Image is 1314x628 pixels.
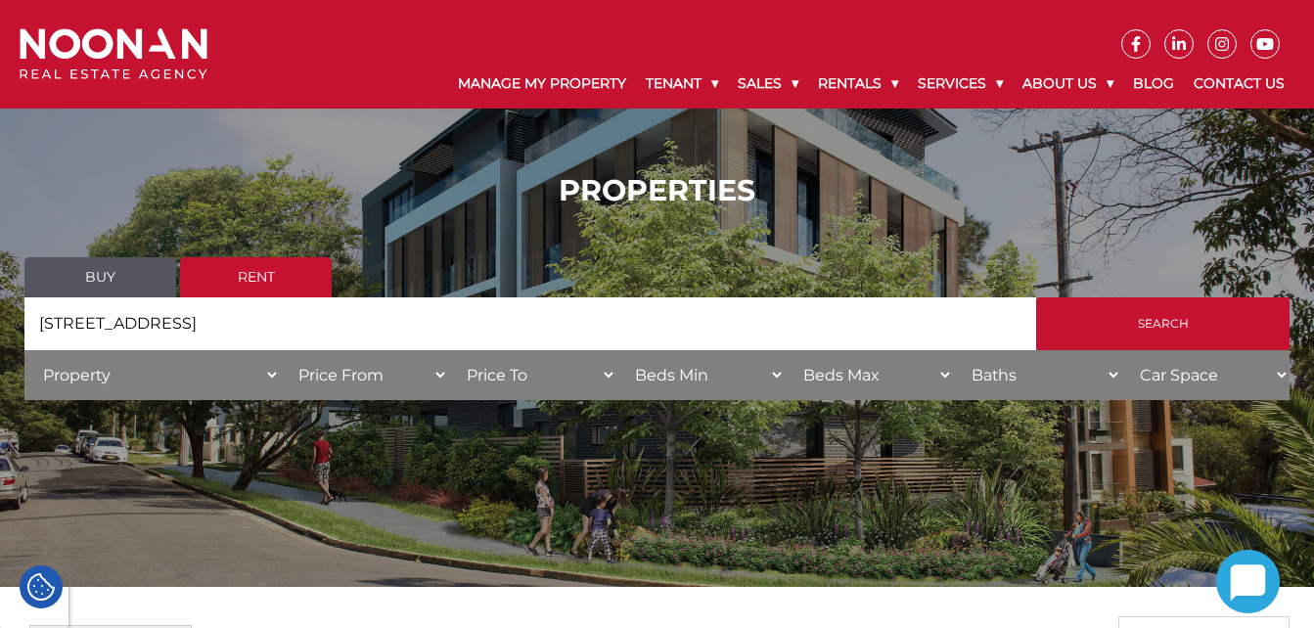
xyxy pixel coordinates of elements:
[1013,59,1123,109] a: About Us
[1184,59,1294,109] a: Contact Us
[908,59,1013,109] a: Services
[24,173,1290,208] h1: PROPERTIES
[20,28,207,80] img: Noonan Real Estate Agency
[24,297,1036,350] input: Search by suburb, postcode or area
[636,59,728,109] a: Tenant
[1123,59,1184,109] a: Blog
[728,59,808,109] a: Sales
[808,59,908,109] a: Rentals
[180,257,332,297] a: Rent
[24,257,176,297] a: Buy
[1036,297,1290,350] input: Search
[448,59,636,109] a: Manage My Property
[20,565,63,608] div: Cookie Settings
